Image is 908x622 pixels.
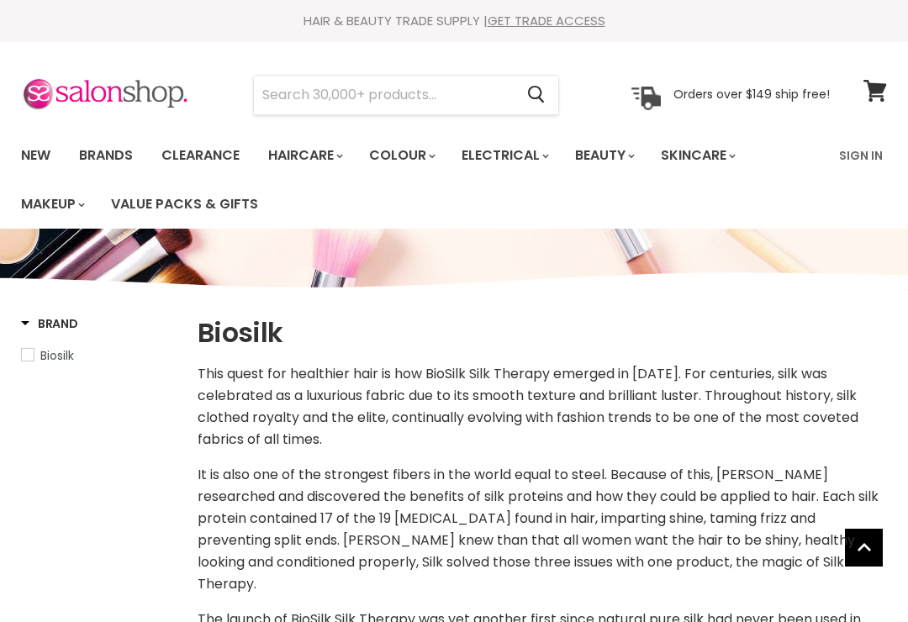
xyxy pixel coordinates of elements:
a: Beauty [562,138,645,173]
form: Product [253,75,559,115]
span: Biosilk [40,347,74,364]
p: Orders over $149 ship free! [673,87,830,102]
a: Colour [356,138,446,173]
input: Search [254,76,514,114]
ul: Main menu [8,131,829,229]
a: Electrical [449,138,559,173]
button: Search [514,76,558,114]
a: Value Packs & Gifts [98,187,271,222]
h3: Brand [21,315,78,332]
a: New [8,138,63,173]
a: Makeup [8,187,95,222]
a: Skincare [648,138,746,173]
a: Sign In [829,138,893,173]
a: Brands [66,138,145,173]
a: GET TRADE ACCESS [488,12,605,29]
p: This quest for healthier hair is how BioSilk Silk Therapy emerged in [DATE]. For centuries, silk ... [198,363,887,451]
a: Clearance [149,138,252,173]
p: It is also one of the strongest fibers in the world equal to steel. Because of this, [PERSON_NAME... [198,464,887,595]
a: Haircare [256,138,353,173]
h1: Biosilk [198,315,887,351]
a: Biosilk [21,346,177,365]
